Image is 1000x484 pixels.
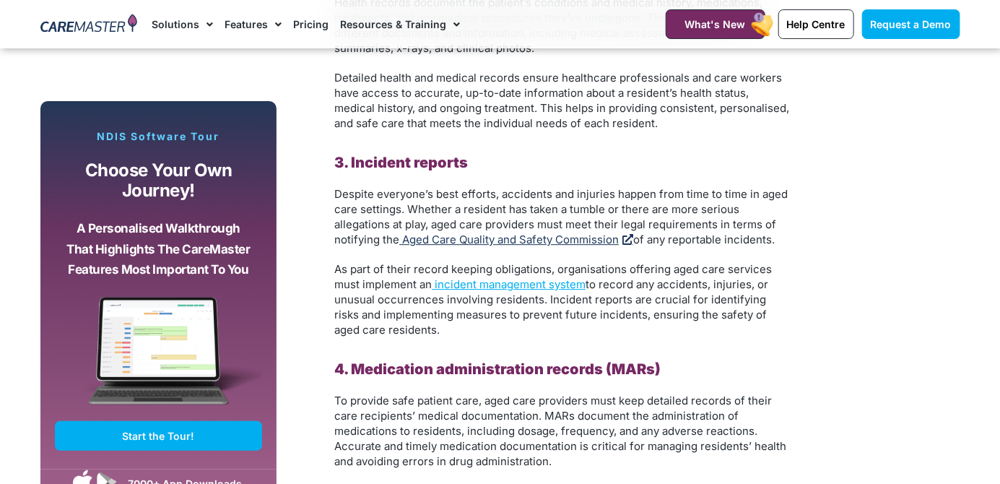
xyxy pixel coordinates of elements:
span: Help Centre [787,18,845,30]
a: Request a Demo [862,9,960,39]
p: Choose your own journey! [66,160,252,202]
b: 4. Medication administration records (MARs) [334,360,661,378]
span: of any reportable incidents. [633,233,775,246]
span: to record any accidents, injuries, or unusual occurrences involving residents. Incident reports a... [334,277,768,337]
a: Help Centre [778,9,854,39]
p: NDIS Software Tour [55,130,263,143]
img: CareMaster Logo [40,14,138,35]
a: Start the Tour! [55,421,263,451]
p: A personalised walkthrough that highlights the CareMaster features most important to you [66,218,252,280]
span: Detailed health and medical records ensure healthcare professionals and care workers have access ... [334,71,789,130]
span: Request a Demo [871,18,952,30]
a: Aged Care Quality and Safety Commission [399,233,633,246]
span: Despite everyone’s best efforts, accidents and injuries happen from time to time in aged care set... [334,187,788,246]
b: 3. Incident reports [334,154,468,171]
a: incident management system [432,277,586,291]
span: Aged Care Quality and Safety Commission [402,233,619,246]
span: As part of their record keeping obligations, organisations offering aged care services must imple... [334,262,772,291]
img: CareMaster Software Mockup on Screen [55,297,263,421]
span: What's New [685,18,746,30]
span: Start the Tour! [123,430,195,442]
span: To provide safe patient care, aged care providers must keep detailed records of their care recipi... [334,394,786,468]
a: What's New [666,9,765,39]
span: incident management system [435,277,586,291]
